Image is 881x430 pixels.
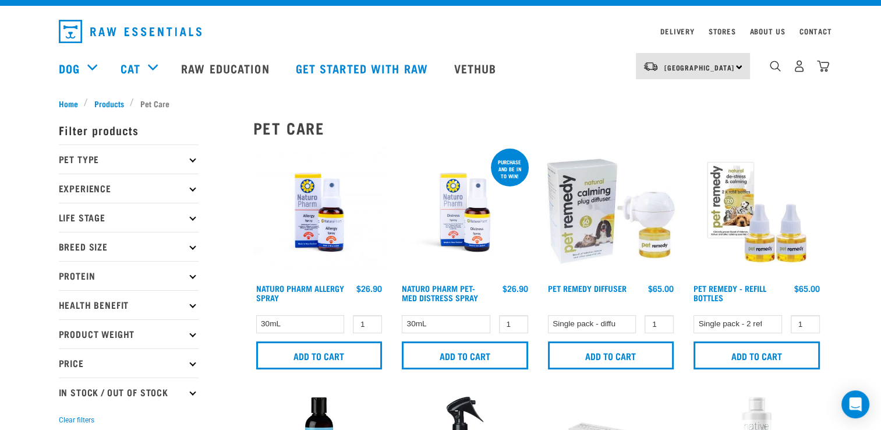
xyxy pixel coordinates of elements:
p: Life Stage [59,203,199,232]
a: Pet Remedy Diffuser [548,286,627,290]
img: Raw Essentials Logo [59,20,201,43]
span: Home [59,97,78,110]
a: Get started with Raw [284,45,443,91]
input: 1 [791,315,820,333]
h2: Pet Care [253,119,823,137]
img: Pet Remedy [545,146,677,279]
a: Stores [709,29,736,33]
a: Home [59,97,84,110]
div: $26.90 [503,284,528,293]
p: Product Weight [59,319,199,348]
img: home-icon@2x.png [817,60,829,72]
input: Add to cart [256,341,383,369]
nav: dropdown navigation [49,15,832,48]
img: 2023 AUG RE Product1728 [253,146,385,279]
input: 1 [499,315,528,333]
img: RE Product Shoot 2023 Nov8635 [399,146,531,279]
a: Dog [59,59,80,77]
nav: breadcrumbs [59,97,823,110]
p: Health Benefit [59,290,199,319]
img: home-icon-1@2x.png [770,61,781,72]
button: Clear filters [59,415,94,425]
input: Add to cart [402,341,528,369]
a: Naturo Pharm Allergy Spray [256,286,344,299]
a: Vethub [443,45,511,91]
input: Add to cart [694,341,820,369]
div: Purchase and be in to win! [491,153,529,185]
span: [GEOGRAPHIC_DATA] [664,65,735,69]
div: $65.00 [794,284,820,293]
p: Pet Type [59,144,199,174]
a: Raw Education [169,45,284,91]
a: Cat [121,59,140,77]
a: Delivery [660,29,694,33]
p: In Stock / Out Of Stock [59,378,199,407]
input: 1 [645,315,674,333]
input: Add to cart [548,341,674,369]
p: Breed Size [59,232,199,261]
img: Pet remedy refills [691,146,823,279]
input: 1 [353,315,382,333]
div: $26.90 [356,284,382,293]
span: Products [94,97,124,110]
p: Experience [59,174,199,203]
p: Price [59,348,199,378]
div: Open Intercom Messenger [841,390,869,418]
a: Products [88,97,130,110]
a: Pet Remedy - Refill Bottles [694,286,766,299]
div: $65.00 [648,284,674,293]
img: user.png [793,60,805,72]
a: About Us [749,29,785,33]
p: Protein [59,261,199,290]
img: van-moving.png [643,61,659,72]
a: Contact [799,29,832,33]
a: Naturo Pharm Pet-Med Distress Spray [402,286,478,299]
p: Filter products [59,115,199,144]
